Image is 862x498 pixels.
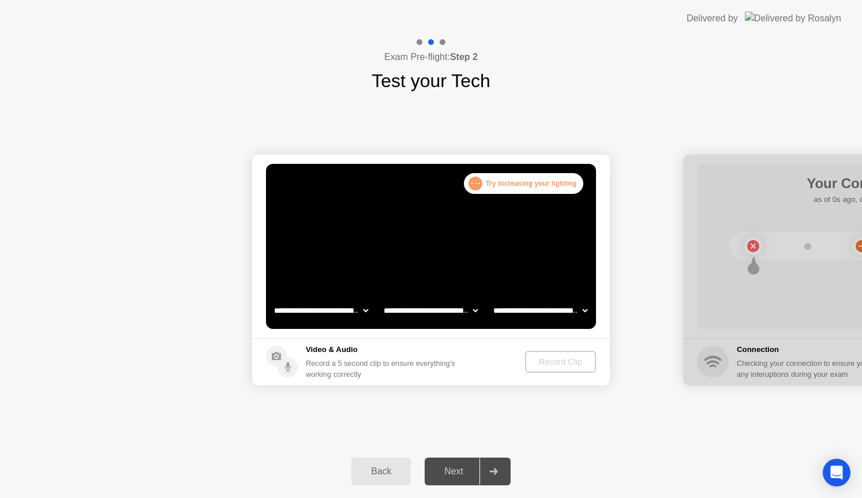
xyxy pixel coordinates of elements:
[306,358,460,380] div: Record a 5 second clip to ensure everything’s working correctly
[491,299,590,322] select: Available microphones
[745,12,841,25] img: Delivered by Rosalyn
[823,459,850,486] div: Open Intercom Messenger
[384,50,478,64] h4: Exam Pre-flight:
[450,52,478,62] b: Step 2
[425,458,511,485] button: Next
[272,299,370,322] select: Available cameras
[372,67,490,95] h1: Test your Tech
[525,351,596,373] button: Record Clip
[464,173,583,194] div: Try increasing your lighting
[687,12,738,25] div: Delivered by
[469,177,482,190] div: . . .
[355,466,407,477] div: Back
[530,357,591,366] div: Record Clip
[381,299,480,322] select: Available speakers
[306,344,460,355] h5: Video & Audio
[428,466,479,477] div: Next
[351,458,411,485] button: Back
